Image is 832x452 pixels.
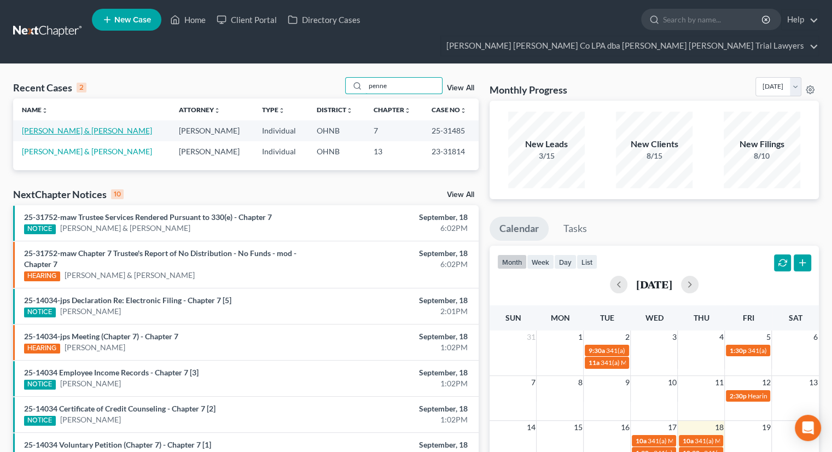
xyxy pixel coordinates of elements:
td: 13 [365,141,423,161]
div: September, 18 [327,248,468,259]
td: 7 [365,120,423,141]
a: Directory Cases [282,10,366,30]
a: [PERSON_NAME] [65,342,125,353]
span: 12 [760,376,771,389]
i: unfold_more [460,107,467,114]
a: Attorneyunfold_more [179,106,220,114]
span: 341(a) Meeting of Creditors for [PERSON_NAME] [606,346,747,355]
td: Individual [253,120,308,141]
a: [PERSON_NAME] & [PERSON_NAME] [22,126,152,135]
span: 1:30p [729,346,746,355]
span: 15 [572,421,583,434]
div: September, 18 [327,403,468,414]
div: 6:02PM [327,259,468,270]
h3: Monthly Progress [490,83,567,96]
div: September, 18 [327,439,468,450]
span: New Case [114,16,151,24]
a: [PERSON_NAME] [60,306,121,317]
span: Tue [600,313,614,322]
a: [PERSON_NAME] & [PERSON_NAME] [60,223,190,234]
span: 10a [635,437,646,445]
i: unfold_more [214,107,220,114]
a: 25-14034 Certificate of Credit Counseling - Chapter 7 [2] [24,404,216,413]
span: Sat [788,313,802,322]
div: 1:02PM [327,414,468,425]
div: NOTICE [24,380,56,390]
div: NOTICE [24,416,56,426]
div: September, 18 [327,212,468,223]
input: Search by name... [663,9,763,30]
div: 8/10 [724,150,800,161]
a: 25-14034 Voluntary Petition (Chapter 7) - Chapter 7 [1] [24,440,211,449]
div: NOTICE [24,308,56,317]
span: 1 [577,331,583,344]
button: month [497,254,527,269]
a: Typeunfold_more [262,106,285,114]
span: 341(a) Meeting of Creditors for [PERSON_NAME] & [PERSON_NAME] [600,358,800,367]
div: 6:02PM [327,223,468,234]
div: 2 [77,83,86,92]
a: [PERSON_NAME] [60,414,121,425]
a: Nameunfold_more [22,106,48,114]
td: OHNB [308,120,365,141]
div: HEARING [24,271,60,281]
span: Sun [505,313,521,322]
a: 25-31752-maw Chapter 7 Trustee's Report of No Distribution - No Funds - mod - Chapter 7 [24,248,296,269]
div: New Clients [616,138,693,150]
div: 1:02PM [327,342,468,353]
span: 9:30a [588,346,604,355]
span: 2 [624,331,630,344]
button: day [554,254,577,269]
div: Recent Cases [13,81,86,94]
div: 3/15 [508,150,585,161]
td: [PERSON_NAME] [170,120,253,141]
span: 10a [682,437,693,445]
span: Mon [550,313,569,322]
div: 2:01PM [327,306,468,317]
div: Open Intercom Messenger [795,415,821,441]
i: unfold_more [346,107,353,114]
td: 23-31814 [423,141,479,161]
div: NOTICE [24,224,56,234]
span: 10 [666,376,677,389]
span: 4 [718,331,724,344]
a: Case Nounfold_more [432,106,467,114]
td: Individual [253,141,308,161]
span: 7 [530,376,536,389]
a: 25-31752-maw Trustee Services Rendered Pursuant to 330(e) - Chapter 7 [24,212,272,222]
div: September, 18 [327,367,468,378]
i: unfold_more [404,107,411,114]
a: Calendar [490,217,549,241]
a: 25-14034-jps Declaration Re: Electronic Filing - Chapter 7 [5] [24,295,231,305]
a: Home [165,10,211,30]
span: 9 [624,376,630,389]
h2: [DATE] [636,279,672,290]
div: 8/15 [616,150,693,161]
div: NextChapter Notices [13,188,124,201]
span: 11a [588,358,599,367]
span: Wed [645,313,663,322]
a: View All [447,84,474,92]
span: 17 [666,421,677,434]
div: New Leads [508,138,585,150]
span: 16 [619,421,630,434]
a: Districtunfold_more [317,106,353,114]
a: [PERSON_NAME] & [PERSON_NAME] [65,270,195,281]
a: 25-14034-jps Meeting (Chapter 7) - Chapter 7 [24,332,178,341]
a: [PERSON_NAME] [60,378,121,389]
div: 10 [111,189,124,199]
a: Client Portal [211,10,282,30]
span: 14 [525,421,536,434]
span: 3 [671,331,677,344]
a: 25-14034 Employee Income Records - Chapter 7 [3] [24,368,199,377]
i: unfold_more [278,107,285,114]
a: View All [447,191,474,199]
span: 2:30p [729,392,746,400]
a: [PERSON_NAME] & [PERSON_NAME] [22,147,152,156]
td: 25-31485 [423,120,479,141]
div: New Filings [724,138,800,150]
span: 341(a) Meeting of Creditors for [PERSON_NAME] [647,437,789,445]
span: 11 [713,376,724,389]
span: 31 [525,331,536,344]
input: Search by name... [365,78,442,94]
